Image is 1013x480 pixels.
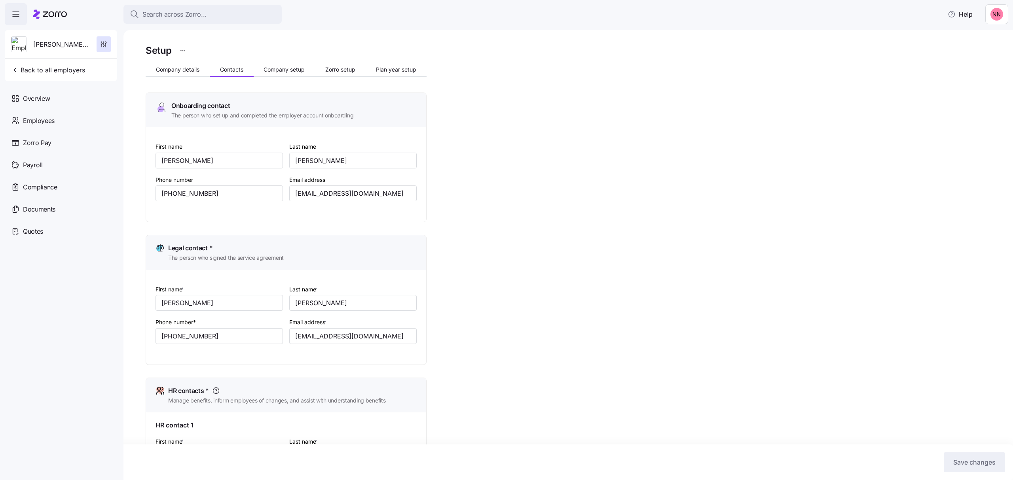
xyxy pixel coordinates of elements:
span: Save changes [953,457,996,467]
a: Zorro Pay [5,132,117,154]
span: Employees [23,116,55,126]
span: Compliance [23,182,57,192]
label: Phone number* [156,318,196,327]
span: Onboarding contact [171,101,230,111]
a: Payroll [5,154,117,176]
span: Overview [23,94,50,104]
input: Type first name [156,153,283,168]
span: Plan year setup [376,67,416,72]
button: Save changes [944,452,1005,472]
a: Employees [5,110,117,132]
span: Zorro Pay [23,138,51,148]
input: Type email address [289,185,417,201]
a: Overview [5,87,117,110]
label: Email address [289,318,328,327]
span: [PERSON_NAME] Supply Company [33,40,90,49]
span: HR contacts * [168,386,209,396]
span: Zorro setup [325,67,355,72]
label: Last name [289,437,319,446]
input: Type first name [156,295,283,311]
button: Search across Zorro... [123,5,282,24]
span: The person who signed the service agreement [168,254,284,262]
a: Documents [5,198,117,220]
span: Quotes [23,227,43,236]
button: Back to all employers [8,62,88,78]
span: Contacts [220,67,243,72]
label: Email address [289,176,325,184]
label: First name [156,285,185,294]
label: Last name [289,142,316,151]
input: (212) 456-7890 [156,328,283,344]
a: Quotes [5,220,117,242]
input: Type last name [289,153,417,168]
img: 37cb906d10cb440dd1cb011682786431 [990,8,1003,21]
input: (212) 456-7890 [156,185,283,201]
span: Documents [23,204,55,214]
label: Last name [289,285,319,294]
button: Help [941,6,979,22]
label: First name [156,437,185,446]
label: First name [156,142,182,151]
span: The person who set up and completed the employer account onboarding [171,111,353,119]
span: Back to all employers [11,65,85,75]
a: Compliance [5,176,117,198]
img: Employer logo [11,37,27,53]
span: HR contact 1 [156,420,193,430]
span: Manage benefits, inform employees of changes, and assist with understanding benefits [168,397,385,404]
span: Legal contact * [168,243,212,253]
span: Company details [156,67,199,72]
span: Company setup [264,67,305,72]
input: Type email address [289,328,417,344]
label: Phone number [156,176,193,184]
span: Payroll [23,160,43,170]
h1: Setup [146,44,172,57]
span: Help [948,9,973,19]
span: Search across Zorro... [142,9,207,19]
input: Type last name [289,295,417,311]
